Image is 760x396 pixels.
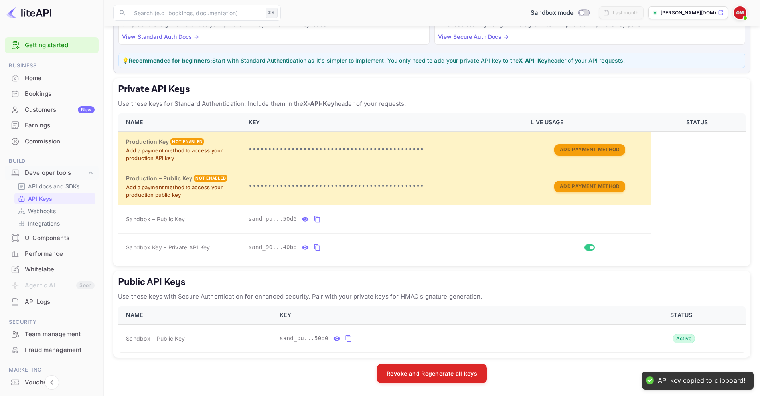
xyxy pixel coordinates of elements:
div: Vouchers [25,378,95,387]
span: Sandbox mode [531,8,574,18]
a: Vouchers [5,375,99,390]
a: Fraud management [5,343,99,357]
table: private api keys table [118,113,746,261]
button: Add Payment Method [554,144,625,156]
button: Revoke and Regenerate all keys [377,364,487,383]
div: Developer tools [5,166,99,180]
div: Active [673,334,695,343]
div: API docs and SDKs [14,180,95,192]
h5: Public API Keys [118,276,746,289]
div: Team management [5,327,99,342]
p: ••••••••••••••••••••••••••••••••••••••••••••• [249,145,521,154]
p: Use these keys with Secure Authentication for enhanced security. Pair with your private keys for ... [118,292,746,301]
a: UI Components [5,230,99,245]
div: Getting started [5,37,99,53]
a: API docs and SDKs [18,182,92,190]
div: Not enabled [194,175,227,182]
img: LiteAPI logo [6,6,51,19]
div: Whitelabel [25,265,95,274]
div: API Keys [14,193,95,204]
a: View Standard Auth Docs → [122,33,199,40]
span: Sandbox Key – Private API Key [126,244,210,251]
div: Whitelabel [5,262,99,277]
th: NAME [118,306,275,324]
strong: Recommended for beginners: [129,57,212,64]
p: Webhooks [28,207,56,215]
p: ••••••••••••••••••••••••••••••••••••••••••••• [249,182,521,191]
span: sand_90...40bd [249,243,297,251]
a: View Secure Auth Docs → [438,33,509,40]
div: Earnings [25,121,95,130]
a: API Logs [5,294,99,309]
img: Oliver Mendez [734,6,746,19]
a: Bookings [5,86,99,101]
div: Last month [613,9,639,16]
a: Getting started [25,41,95,50]
div: Performance [25,249,95,259]
div: UI Components [25,234,95,243]
span: Sandbox – Public Key [126,334,185,343]
strong: X-API-Key [303,100,334,107]
strong: X-API-Key [519,57,547,64]
h6: Production Key [126,137,169,146]
div: UI Components [5,230,99,246]
p: API docs and SDKs [28,182,80,190]
div: Team management [25,330,95,339]
div: Customers [25,105,95,115]
div: Webhooks [14,205,95,217]
a: Earnings [5,118,99,133]
div: API key copied to clipboard! [658,376,746,385]
table: public api keys table [118,306,746,353]
div: Performance [5,246,99,262]
p: Add a payment method to access your production API key [126,147,239,162]
span: Marketing [5,366,99,374]
a: Home [5,71,99,85]
div: Developer tools [25,168,87,178]
h5: Private API Keys [118,83,746,96]
button: Collapse navigation [45,375,59,390]
span: Business [5,61,99,70]
th: KEY [275,306,620,324]
div: Not enabled [170,138,204,145]
th: NAME [118,113,244,131]
a: Team management [5,327,99,341]
h6: Production – Public Key [126,174,192,183]
a: Performance [5,246,99,261]
div: Earnings [5,118,99,133]
span: sand_pu...50d0 [249,215,297,223]
div: Fraud management [25,346,95,355]
p: API Keys [28,194,52,203]
a: Add Payment Method [554,146,625,152]
a: CustomersNew [5,102,99,117]
th: KEY [244,113,526,131]
div: Home [25,74,95,83]
div: Vouchers [5,375,99,390]
a: Webhooks [18,207,92,215]
div: Home [5,71,99,86]
div: Switch to Production mode [527,8,592,18]
button: Add Payment Method [554,181,625,192]
p: Use these keys for Standard Authentication. Include them in the header of your requests. [118,99,746,109]
p: Integrations [28,219,60,228]
a: Add Payment Method [554,182,625,189]
th: STATUS [651,113,746,131]
p: [PERSON_NAME][DOMAIN_NAME]... [661,9,716,16]
div: API Logs [25,297,95,307]
p: Add a payment method to access your production public key [126,184,239,199]
span: Sandbox – Public Key [126,215,185,223]
div: Commission [5,134,99,149]
span: Build [5,157,99,166]
a: Whitelabel [5,262,99,277]
input: Search (e.g. bookings, documentation) [129,5,263,21]
div: Commission [25,137,95,146]
div: ⌘K [266,8,278,18]
p: 💡 Start with Standard Authentication as it's simpler to implement. You only need to add your priv... [122,56,742,65]
div: Integrations [14,218,95,229]
div: Fraud management [5,343,99,358]
th: LIVE USAGE [526,113,651,131]
a: Integrations [18,219,92,228]
div: Bookings [5,86,99,102]
strong: X-API-Key [281,21,310,28]
div: API Logs [5,294,99,310]
div: New [78,106,95,113]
